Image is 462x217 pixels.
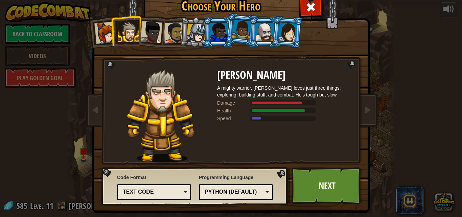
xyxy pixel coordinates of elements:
[127,69,195,162] img: knight-pose.png
[117,174,191,181] span: Code Format
[292,167,362,204] a: Next
[111,16,141,46] li: Sir Tharin Thunderfist
[205,188,263,196] div: Python (Default)
[271,16,303,48] li: Illia Shieldsmith
[217,107,352,114] div: Gains 140% of listed Warrior armor health.
[123,188,181,196] div: Text code
[217,85,352,98] div: A mighty warrior. [PERSON_NAME] loves just three things: exploring, building stuff, and combat. H...
[199,174,273,181] span: Programming Language
[224,13,258,46] li: Arryn Stonewall
[87,15,120,48] li: Captain Anya Weston
[101,167,290,206] img: language-selector-background.png
[249,17,279,47] li: Okar Stompfoot
[217,115,251,122] div: Speed
[217,100,251,106] div: Damage
[217,107,251,114] div: Health
[217,115,352,122] div: Moves at 6 meters per second.
[217,69,352,81] h2: [PERSON_NAME]
[217,100,352,106] div: Deals 120% of listed Warrior weapon damage.
[157,16,188,48] li: Alejandro the Duelist
[133,14,166,47] li: Lady Ida Justheart
[179,16,211,48] li: Hattori Hanzō
[203,17,233,47] li: Gordon the Stalwart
